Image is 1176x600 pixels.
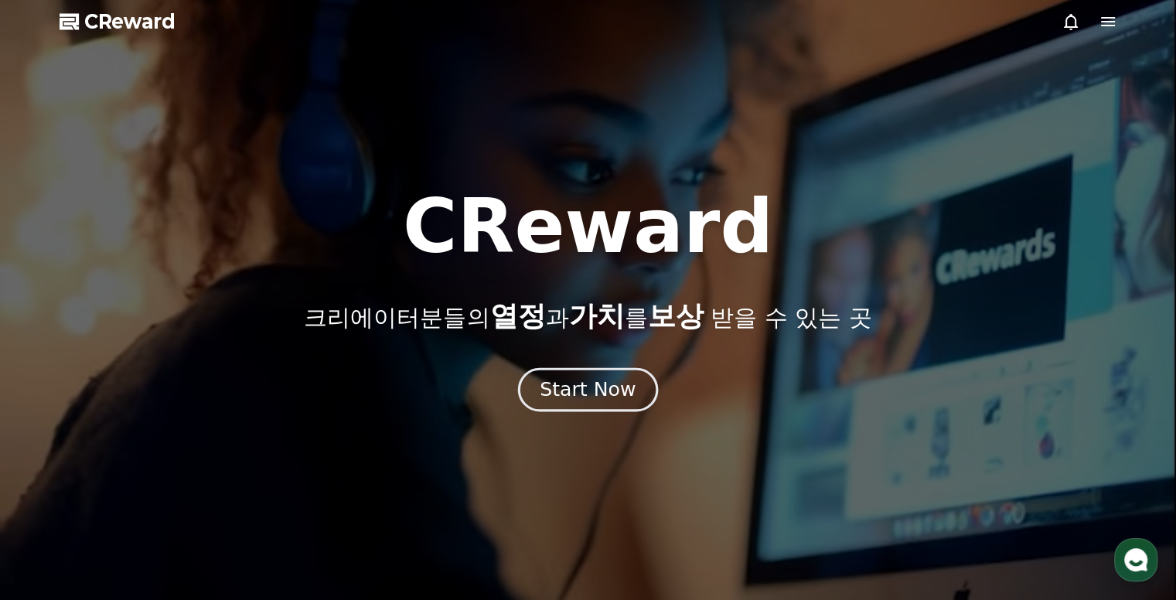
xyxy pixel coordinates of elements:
span: 홈 [49,495,58,507]
a: Start Now [521,384,655,399]
span: 설정 [239,495,257,507]
p: 크리에이터분들의 과 를 받을 수 있는 곳 [304,301,871,332]
a: CReward [60,9,176,34]
span: CReward [84,9,176,34]
button: Start Now [518,368,658,412]
span: 가치 [568,300,624,332]
span: 열정 [489,300,545,332]
span: 대화 [141,496,160,508]
div: Start Now [540,377,636,403]
a: 대화 [102,472,199,510]
span: 보상 [647,300,703,332]
a: 설정 [199,472,297,510]
a: 홈 [5,472,102,510]
h1: CReward [403,189,773,264]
